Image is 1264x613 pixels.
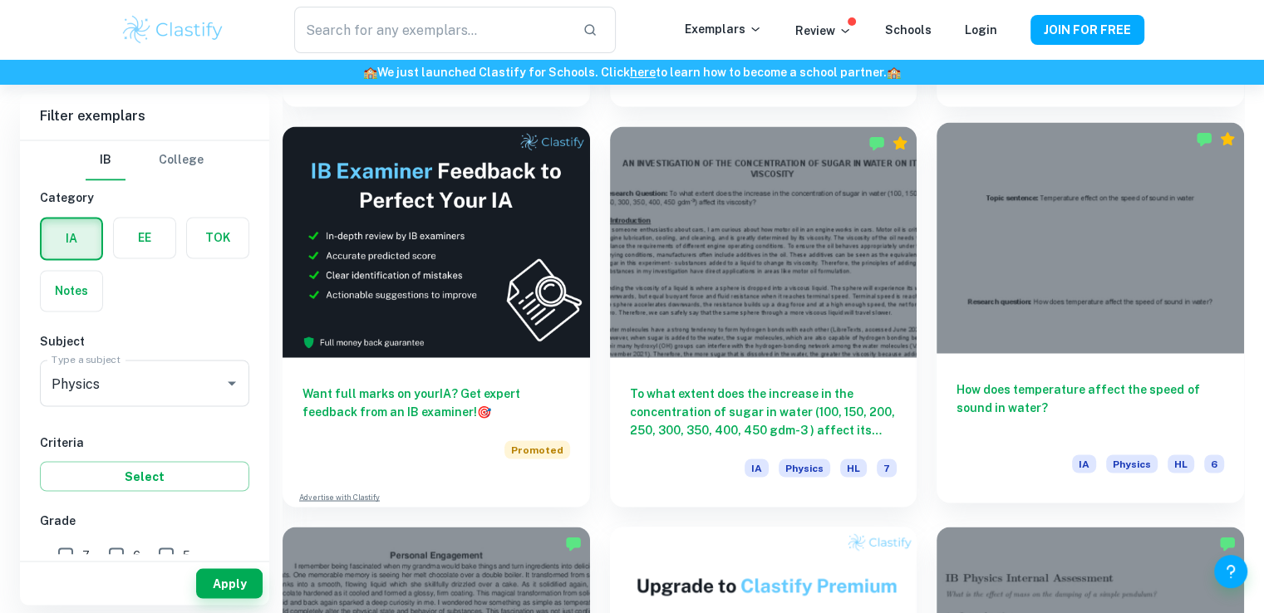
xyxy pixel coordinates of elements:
h6: We just launched Clastify for Schools. Click to learn how to become a school partner. [3,63,1261,81]
a: Schools [885,23,932,37]
span: 6 [1204,454,1224,473]
button: Open [220,371,243,395]
span: IA [745,459,769,477]
span: 5 [183,546,190,564]
h6: Criteria [40,433,249,451]
button: Notes [41,271,102,311]
button: JOIN FOR FREE [1030,15,1144,45]
button: IB [86,140,125,180]
h6: Filter exemplars [20,93,269,140]
span: HL [840,459,867,477]
h6: Category [40,189,249,207]
p: Exemplars [685,20,762,38]
img: Marked [868,135,885,151]
button: TOK [187,218,248,257]
div: Filter type choice [86,140,204,180]
button: College [159,140,204,180]
label: Type a subject [52,352,120,366]
a: Login [965,23,997,37]
a: Want full marks on yourIA? Get expert feedback from an IB examiner!PromotedAdvertise with Clastify [283,126,590,506]
h6: To what extent does the increase in the concentration of sugar in water (100, 150, 200, 250, 300,... [630,384,898,439]
a: here [630,66,656,79]
img: Marked [1196,130,1212,147]
span: 6 [133,546,140,564]
img: Marked [1219,535,1236,552]
button: Apply [196,568,263,598]
span: 7 [877,459,897,477]
span: 🏫 [363,66,377,79]
input: Search for any exemplars... [294,7,568,53]
p: Review [795,22,852,40]
img: Clastify logo [120,13,226,47]
button: Select [40,461,249,491]
a: How does temperature affect the speed of sound in water?IAPhysicsHL6 [937,126,1244,506]
img: Thumbnail [283,126,590,356]
button: IA [42,218,101,258]
a: To what extent does the increase in the concentration of sugar in water (100, 150, 200, 250, 300,... [610,126,917,506]
h6: Grade [40,511,249,529]
h6: How does temperature affect the speed of sound in water? [957,380,1224,434]
span: Promoted [504,440,570,459]
span: Physics [779,459,830,477]
span: 7 [82,546,90,564]
span: Physics [1106,454,1158,473]
a: Advertise with Clastify [299,491,380,503]
h6: Want full marks on your IA ? Get expert feedback from an IB examiner! [302,384,570,420]
button: Help and Feedback [1214,555,1247,588]
button: EE [114,218,175,257]
span: 🎯 [477,405,491,418]
span: IA [1072,454,1096,473]
img: Marked [565,535,582,552]
span: HL [1168,454,1194,473]
h6: Subject [40,331,249,350]
span: 🏫 [887,66,901,79]
div: Premium [892,135,908,151]
div: Premium [1219,130,1236,147]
